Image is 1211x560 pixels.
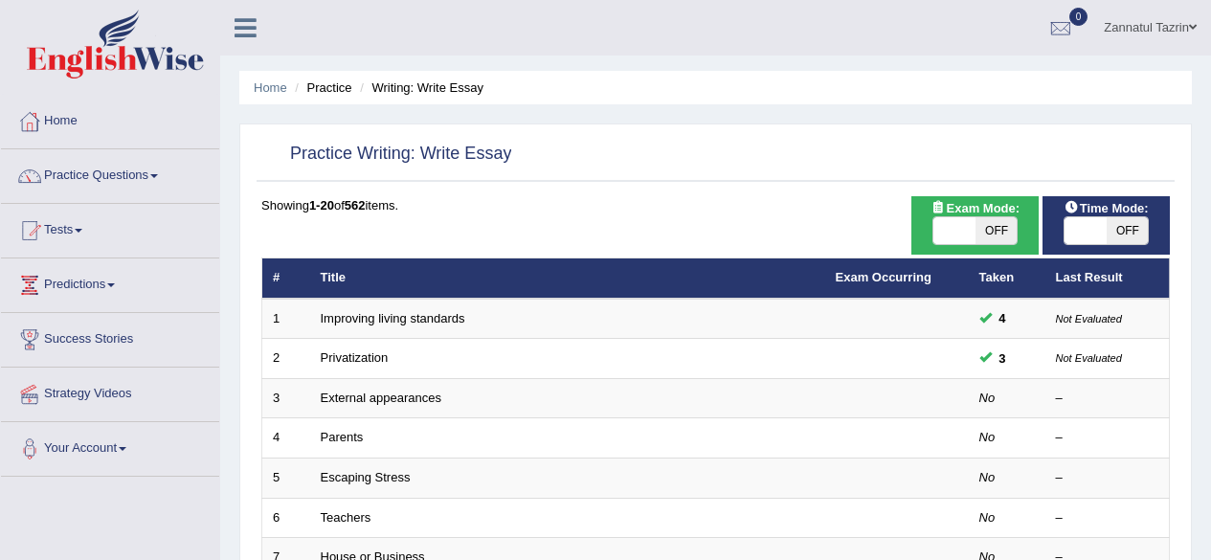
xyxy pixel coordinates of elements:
[262,498,310,538] td: 6
[321,391,441,405] a: External appearances
[1056,313,1122,325] small: Not Evaluated
[262,299,310,339] td: 1
[345,198,366,213] b: 562
[262,378,310,418] td: 3
[1,204,219,252] a: Tests
[290,78,351,97] li: Practice
[1107,217,1149,244] span: OFF
[262,418,310,459] td: 4
[1,149,219,197] a: Practice Questions
[321,510,371,525] a: Teachers
[262,339,310,379] td: 2
[1057,198,1156,218] span: Time Mode:
[1045,258,1170,299] th: Last Result
[1,422,219,470] a: Your Account
[992,348,1014,369] span: You can still take this question
[321,430,364,444] a: Parents
[979,430,996,444] em: No
[261,196,1170,214] div: Showing of items.
[262,459,310,499] td: 5
[310,258,825,299] th: Title
[1,95,219,143] a: Home
[321,350,389,365] a: Privatization
[924,198,1027,218] span: Exam Mode:
[979,510,996,525] em: No
[1069,8,1088,26] span: 0
[969,258,1045,299] th: Taken
[1,258,219,306] a: Predictions
[1,368,219,415] a: Strategy Videos
[309,198,334,213] b: 1-20
[254,80,287,95] a: Home
[1056,509,1159,527] div: –
[355,78,483,97] li: Writing: Write Essay
[1056,429,1159,447] div: –
[1056,352,1122,364] small: Not Evaluated
[911,196,1039,255] div: Show exams occurring in exams
[836,270,931,284] a: Exam Occurring
[321,311,465,325] a: Improving living standards
[1056,469,1159,487] div: –
[979,391,996,405] em: No
[321,470,411,484] a: Escaping Stress
[992,308,1014,328] span: You can still take this question
[262,258,310,299] th: #
[1056,390,1159,408] div: –
[1,313,219,361] a: Success Stories
[976,217,1018,244] span: OFF
[979,470,996,484] em: No
[261,140,511,168] h2: Practice Writing: Write Essay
